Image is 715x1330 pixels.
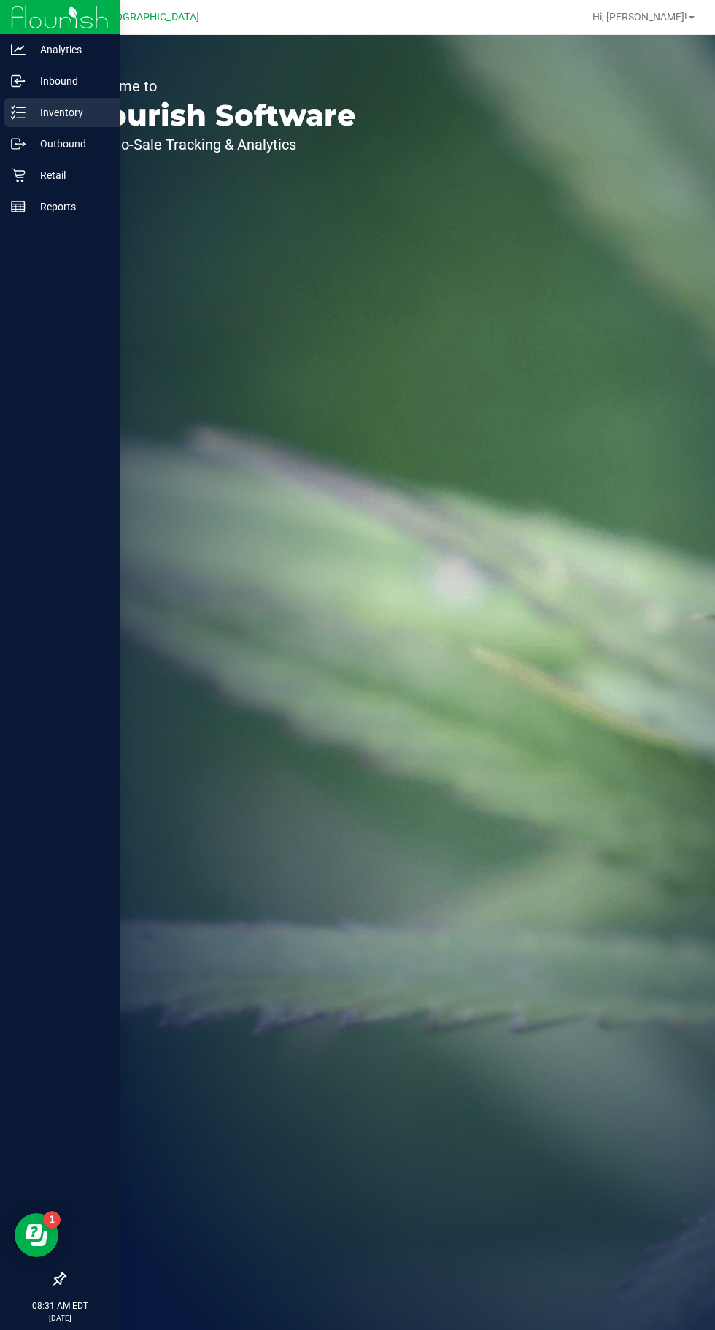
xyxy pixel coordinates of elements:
[79,79,356,93] p: Welcome to
[15,1213,58,1257] iframe: Resource center
[11,137,26,151] inline-svg: Outbound
[26,135,113,153] p: Outbound
[11,168,26,182] inline-svg: Retail
[592,11,687,23] span: Hi, [PERSON_NAME]!
[79,137,356,152] p: Seed-to-Sale Tracking & Analytics
[26,41,113,58] p: Analytics
[26,166,113,184] p: Retail
[79,101,356,130] p: Flourish Software
[43,1211,61,1229] iframe: Resource center unread badge
[26,104,113,121] p: Inventory
[26,72,113,90] p: Inbound
[11,42,26,57] inline-svg: Analytics
[11,199,26,214] inline-svg: Reports
[26,198,113,215] p: Reports
[11,105,26,120] inline-svg: Inventory
[7,1299,113,1312] p: 08:31 AM EDT
[7,1312,113,1323] p: [DATE]
[11,74,26,88] inline-svg: Inbound
[99,11,199,23] span: [GEOGRAPHIC_DATA]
